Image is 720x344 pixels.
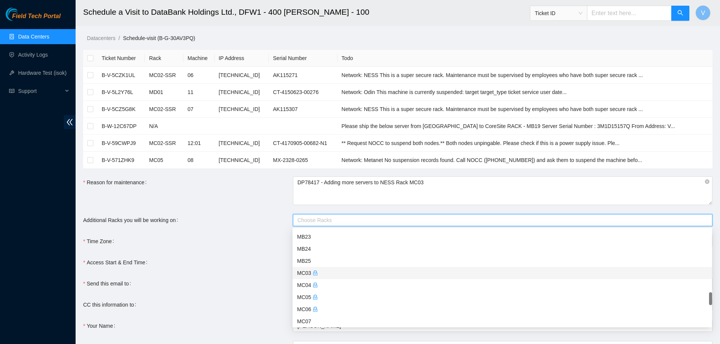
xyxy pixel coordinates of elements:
span: close-circle [705,179,709,184]
td: B-V-5CZK1UL [98,67,145,84]
div: MC03 [297,269,708,277]
td: MX-2328-0265 [269,152,337,169]
td: 11 [183,84,214,101]
span: Field Tech Portal [12,13,60,20]
label: Send this email to [83,278,134,290]
td: B-W-12C67DP [98,118,145,135]
a: Data Centers [18,34,49,40]
span: double-left [64,115,76,129]
span: / [118,35,120,41]
input: Enter text here... [587,6,672,21]
td: 12:01 [183,135,214,152]
label: Access Start & End Time [83,256,150,268]
td: B-V-59CWPJ9 [98,135,145,152]
th: Machine [183,50,214,67]
td: CT-4150623-00276 [269,84,337,101]
div: MC06 [297,305,708,313]
th: Rack [145,50,183,67]
button: search [671,6,689,21]
th: Ticket Number [98,50,145,67]
td: Network: NESS This is a super secure rack. Maintenance must be supervised by employees who have b... [338,67,712,84]
div: MB23 [297,233,708,241]
div: MC07 [293,315,712,327]
a: Schedule-visit (B-G-30AV3PQ) [123,35,195,41]
div: MB23 [293,231,712,243]
label: Time Zone [83,235,117,247]
span: lock [313,282,318,288]
span: V [701,8,705,18]
td: AK115307 [269,101,337,118]
span: search [677,10,683,17]
td: 08 [183,152,214,169]
td: B-V-5CZ5G8K [98,101,145,118]
td: Network: NESS This is a super secure rack. Maintenance must be supervised by employees who have b... [338,101,712,118]
th: Serial Number [269,50,337,67]
td: B-V-571ZHK9 [98,152,145,169]
td: MC05 [145,152,183,169]
th: Todo [338,50,712,67]
button: V [695,5,711,20]
a: Hardware Test (isok) [18,70,67,76]
td: B-V-5L2Y76L [98,84,145,101]
td: MC02-SSR [145,67,183,84]
span: lock [313,270,318,276]
td: AK115271 [269,67,337,84]
div: MB24 [293,243,712,255]
td: CT-4170905-00682-N1 [269,135,337,152]
td: [TECHNICAL_ID] [215,135,269,152]
label: Additional Racks you will be working on [83,214,181,226]
td: [TECHNICAL_ID] [215,67,269,84]
td: MD01 [145,84,183,101]
td: MC02-SSR [145,135,183,152]
div: MC07 [297,317,708,325]
div: MC04 [297,281,708,289]
td: MC02-SSR [145,101,183,118]
input: Additional Racks you will be working on [297,216,299,225]
label: Reason for maintenance [83,176,150,188]
td: 07 [183,101,214,118]
a: Akamai TechnologiesField Tech Portal [6,14,60,23]
a: Datacenters [87,35,115,41]
a: Activity Logs [18,52,48,58]
td: [TECHNICAL_ID] [215,152,269,169]
td: 06 [183,67,214,84]
td: ** Request NOCC to suspend both nodes.** Both nodes unpingable. Please check if this is a power s... [338,135,712,152]
td: [TECHNICAL_ID] [215,84,269,101]
span: read [9,88,14,94]
div: MB24 [297,245,708,253]
td: N/A [145,118,183,135]
span: Support [18,83,63,99]
div: MC05 [297,293,708,301]
span: lock [313,307,318,312]
span: Ticket ID [535,8,582,19]
label: Your Name [83,320,118,332]
label: CC this information to [83,299,139,311]
textarea: Reason for maintenance [293,176,712,205]
td: [TECHNICAL_ID] [215,101,269,118]
td: Please ship the below server from Dallas to CoreSite RACK - MB19 Server Serial Number : 3M1D15157... [338,118,712,135]
img: Akamai Technologies [6,8,38,21]
div: MB25 [293,255,712,267]
td: Network: Odin This machine is currently suspended: target target_type ticket service user date... [338,84,712,101]
th: IP Address [215,50,269,67]
span: lock [313,295,318,300]
td: Network: Metanet No suspension records found. Call NOCC (+1 617 444 3007) and ask them to suspend... [338,152,712,169]
div: MB25 [297,257,708,265]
